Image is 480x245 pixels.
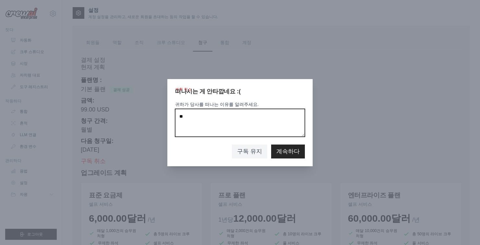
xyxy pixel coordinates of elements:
iframe: 채팅 위젯 [448,214,480,245]
div: 대화하다 [448,214,480,245]
font: 계속하다 [276,148,300,155]
button: 계속하다 [276,147,300,156]
button: 구독 유지 [237,147,262,156]
font: 떠나시는 게 안타깝네요 :( [175,88,241,95]
font: 귀하가 당사를 떠나는 이유를 알려주세요. [175,102,258,107]
font: 구독 유지 [237,148,262,155]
